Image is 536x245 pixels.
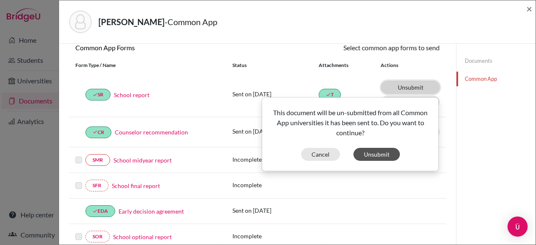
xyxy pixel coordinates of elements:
a: School final report [112,181,160,190]
div: Form Type / Name [69,62,226,69]
div: Open Intercom Messenger [508,217,528,237]
p: Sent on [DATE] [232,127,319,136]
div: Status [232,62,319,69]
button: Close [526,4,532,14]
a: School report [114,90,149,99]
p: Sent on [DATE] [232,206,319,215]
a: School optional report [113,232,172,241]
p: Incomplete [232,181,319,189]
a: doneEDA [85,205,115,217]
p: Sent on [DATE] [232,90,319,98]
strong: [PERSON_NAME] [98,17,165,27]
span: - Common App [165,17,217,27]
button: Cancel [301,148,340,161]
div: Actions [371,62,423,69]
a: SFR [85,180,108,191]
button: Unsubmit [353,148,400,161]
a: Documents [456,54,536,68]
a: doneT [319,89,341,101]
span: × [526,3,532,15]
i: done [93,129,98,134]
a: doneSR [85,89,111,101]
i: done [93,92,98,97]
a: Unsubmit [381,81,440,94]
i: done [93,209,98,214]
i: done [326,92,331,97]
button: View Submission [381,95,440,108]
div: Attachments [319,62,371,69]
a: School midyear report [113,156,172,165]
a: Counselor recommendation [115,128,188,137]
a: doneCR [85,126,111,138]
a: Common App [456,72,536,86]
a: Early decision agreement [119,207,184,216]
h6: Common App Forms [69,44,258,52]
a: SMR [85,154,110,166]
div: Select common app forms to send [258,43,446,53]
p: Incomplete [232,232,319,240]
a: SOR [85,231,110,242]
p: Incomplete [232,155,319,164]
p: This document will be un-submitted from all Common App universities it has been sent to. Do you w... [269,108,432,138]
